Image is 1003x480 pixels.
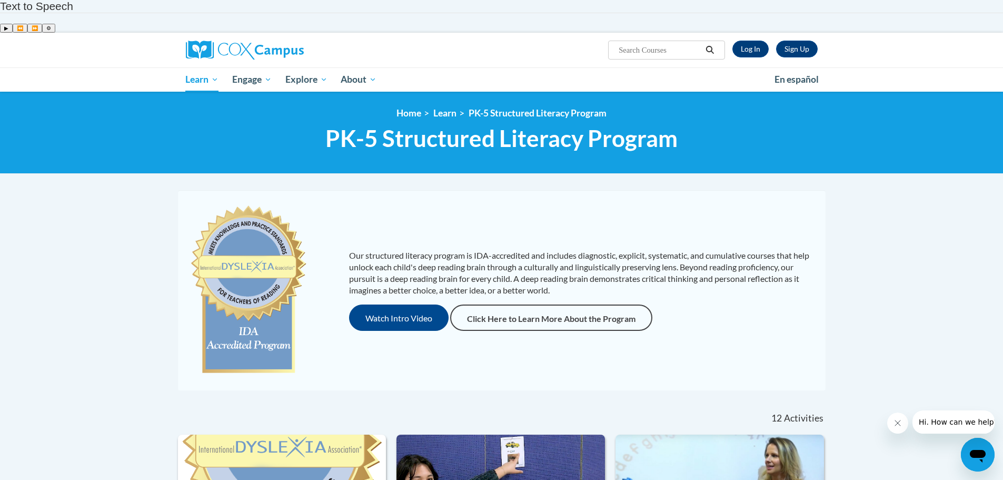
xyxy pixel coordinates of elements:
a: Log In [732,41,769,57]
button: Previous [13,24,27,33]
a: Home [396,107,421,119]
iframe: Message from company [912,410,995,434]
span: Learn [185,73,219,86]
a: Explore [279,67,334,92]
span: PK-5 Structured Literacy Program [325,124,678,152]
p: Our structured literacy program is IDA-accredited and includes diagnostic, explicit, systematic, ... [349,250,815,296]
span: 12 [771,413,782,424]
img: c477cda6-e343-453b-bfce-d6f9e9818e1c.png [188,201,309,380]
a: En español [768,68,826,91]
span: Hi. How can we help? [6,7,85,16]
button: Search [702,44,718,56]
span: Explore [285,73,327,86]
a: Click Here to Learn More About the Program [450,305,652,331]
a: Learn [179,67,226,92]
span: En español [774,74,819,85]
button: Forward [27,24,42,33]
iframe: Button to launch messaging window [961,438,995,472]
a: PK-5 Structured Literacy Program [469,107,607,119]
iframe: Close message [887,413,908,434]
a: Engage [225,67,279,92]
button: Settings [42,24,55,33]
a: Cox Campus [186,41,386,60]
a: Register [776,41,818,57]
button: Watch Intro Video [349,305,449,331]
span: Activities [784,413,823,424]
a: Learn [433,107,456,119]
input: Search Courses [618,44,702,56]
span: About [341,73,376,86]
a: About [334,67,383,92]
div: Main menu [170,67,833,92]
img: Cox Campus [186,41,304,60]
span: Engage [232,73,272,86]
